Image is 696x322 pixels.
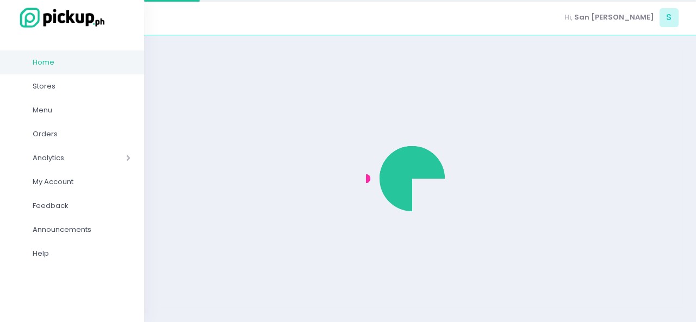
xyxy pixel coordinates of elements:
span: San [PERSON_NAME] [574,12,654,23]
span: Home [33,55,130,70]
span: Menu [33,103,130,117]
span: Announcements [33,223,130,237]
span: Hi, [564,12,573,23]
span: S [660,8,679,27]
span: My Account [33,175,130,189]
span: Orders [33,127,130,141]
img: logo [14,6,106,29]
span: Analytics [33,151,95,165]
span: Stores [33,79,130,93]
span: Help [33,247,130,261]
span: Feedback [33,199,130,213]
